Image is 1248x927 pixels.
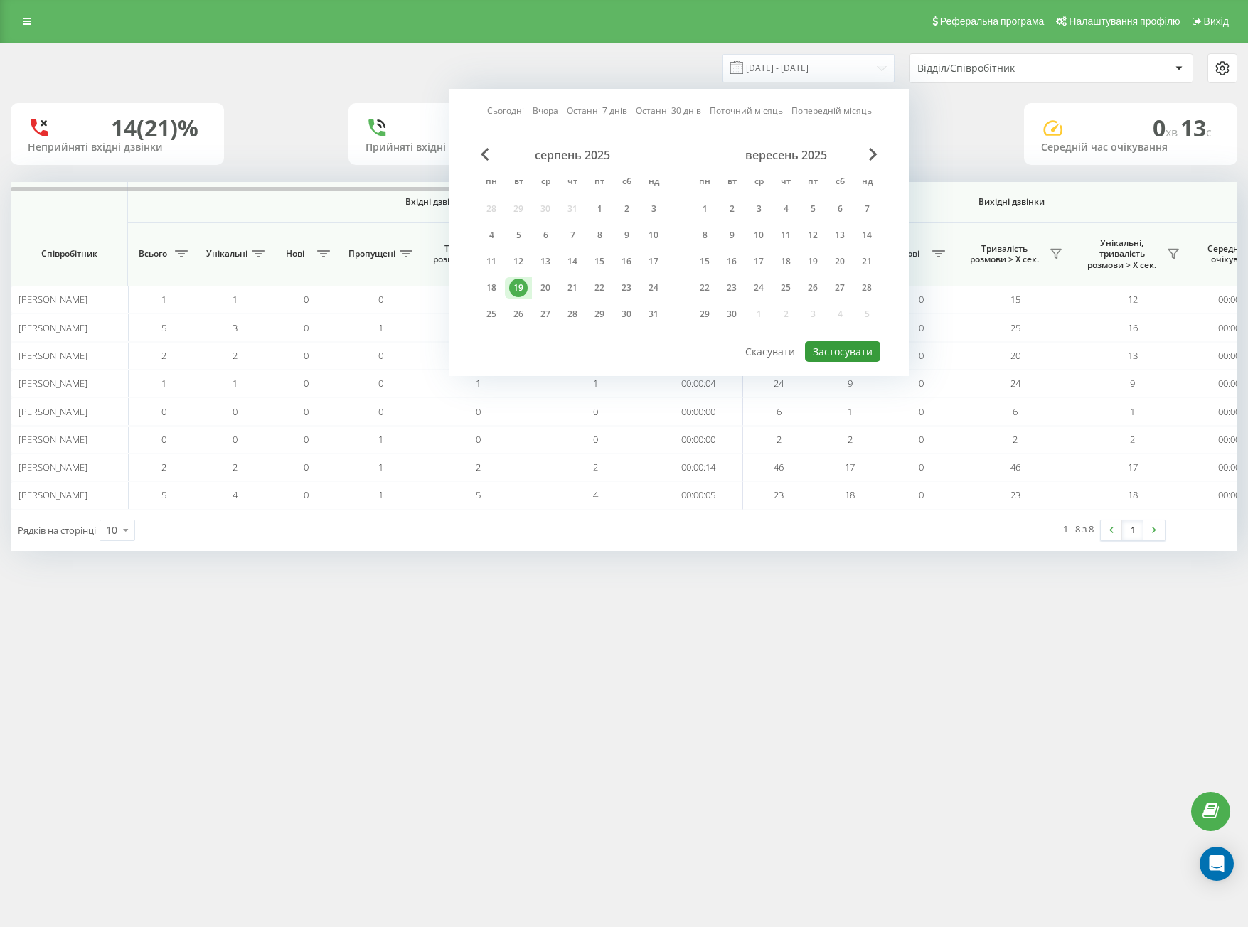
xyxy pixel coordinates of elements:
div: Неприйняті вхідні дзвінки [28,141,207,154]
span: 1 [378,488,383,501]
div: сб 30 серп 2025 р. [613,304,640,325]
span: 2 [233,349,238,362]
div: нд 3 серп 2025 р. [640,198,667,220]
div: 14 (21)% [111,114,198,141]
div: 27 [536,305,555,323]
span: 24 [774,377,784,390]
div: Відділ/Співробітник [917,63,1087,75]
span: 0 [233,433,238,446]
div: вт 5 серп 2025 р. [505,225,532,246]
span: 0 [1153,112,1180,143]
span: 17 [1128,461,1138,473]
abbr: вівторок [721,172,742,193]
div: сб 16 серп 2025 р. [613,251,640,272]
a: Сьогодні [487,104,524,117]
span: 20 [1010,349,1020,362]
div: пн 1 вер 2025 р. [691,198,718,220]
td: 00:00:00 [654,426,743,454]
div: нд 10 серп 2025 р. [640,225,667,246]
div: сб 20 вер 2025 р. [826,251,853,272]
div: 20 [831,252,849,271]
a: Попередній місяць [791,104,872,117]
div: 1 [590,200,609,218]
div: сб 13 вер 2025 р. [826,225,853,246]
div: 4 [777,200,795,218]
span: 16 [1128,321,1138,334]
div: 18 [777,252,795,271]
span: 0 [919,377,924,390]
span: 1 [233,377,238,390]
div: нд 21 вер 2025 р. [853,251,880,272]
div: чт 11 вер 2025 р. [772,225,799,246]
div: 18 [482,279,501,297]
span: 0 [476,405,481,418]
span: 0 [161,433,166,446]
div: 13 [831,226,849,245]
span: [PERSON_NAME] [18,349,87,362]
abbr: понеділок [694,172,715,193]
div: пт 22 серп 2025 р. [586,277,613,299]
div: 16 [722,252,741,271]
div: чт 25 вер 2025 р. [772,277,799,299]
div: 25 [777,279,795,297]
div: чт 18 вер 2025 р. [772,251,799,272]
div: 26 [509,305,528,323]
div: пт 1 серп 2025 р. [586,198,613,220]
div: 6 [831,200,849,218]
div: 3 [644,200,663,218]
span: [PERSON_NAME] [18,321,87,334]
div: 8 [695,226,714,245]
span: 0 [919,293,924,306]
div: 25 [482,305,501,323]
span: Тривалість розмови > Х сек. [964,243,1045,265]
span: 6 [1013,405,1018,418]
div: ср 20 серп 2025 р. [532,277,559,299]
abbr: четвер [562,172,583,193]
abbr: четвер [775,172,796,193]
span: 0 [304,461,309,473]
div: ср 24 вер 2025 р. [745,277,772,299]
div: 9 [722,226,741,245]
div: 12 [804,226,822,245]
span: [PERSON_NAME] [18,293,87,306]
span: 5 [476,488,481,501]
button: Застосувати [805,341,880,362]
span: 0 [304,377,309,390]
span: [PERSON_NAME] [18,405,87,418]
abbr: середа [535,172,556,193]
div: 21 [563,279,582,297]
span: 23 [774,488,784,501]
span: Нові [892,248,928,259]
div: 5 [804,200,822,218]
div: пн 8 вер 2025 р. [691,225,718,246]
div: 29 [695,305,714,323]
div: 12 [509,252,528,271]
td: 00:00:14 [654,454,743,481]
span: 2 [1130,433,1135,446]
span: 23 [1010,488,1020,501]
abbr: понеділок [481,172,502,193]
div: сб 6 вер 2025 р. [826,198,853,220]
div: вт 2 вер 2025 р. [718,198,745,220]
div: вт 23 вер 2025 р. [718,277,745,299]
div: ср 3 вер 2025 р. [745,198,772,220]
div: пн 18 серп 2025 р. [478,277,505,299]
div: ср 27 серп 2025 р. [532,304,559,325]
div: 23 [617,279,636,297]
div: 16 [617,252,636,271]
span: Next Month [869,148,878,161]
div: ср 13 серп 2025 р. [532,251,559,272]
div: вересень 2025 [691,148,880,162]
span: Реферальна програма [940,16,1045,27]
span: 0 [161,405,166,418]
span: 0 [233,405,238,418]
span: Унікальні, тривалість розмови > Х сек. [1081,237,1163,271]
div: 10 [106,523,117,537]
span: 1 [476,377,481,390]
span: 2 [161,461,166,473]
div: 5 [509,226,528,245]
div: серпень 2025 [478,148,667,162]
span: Вихідні дзвінки [777,196,1247,208]
div: 28 [563,305,582,323]
div: нд 14 вер 2025 р. [853,225,880,246]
